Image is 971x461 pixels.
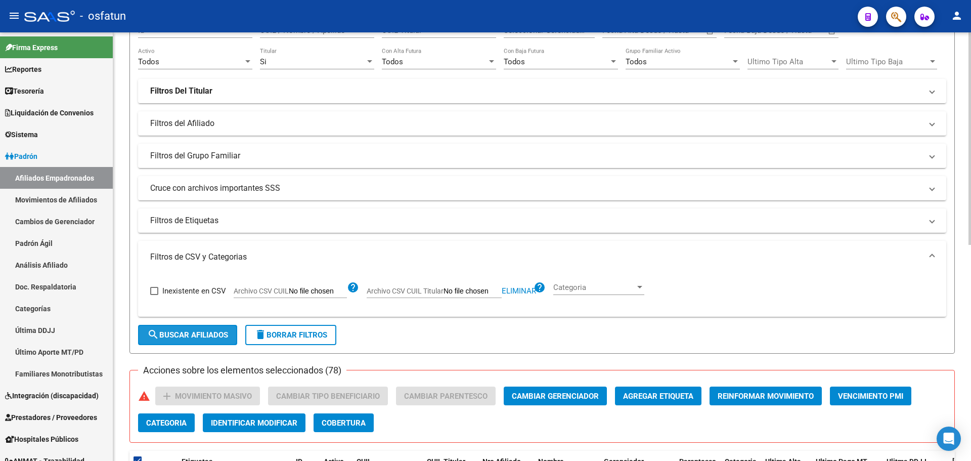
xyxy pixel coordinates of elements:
button: Cambiar Parentesco [396,387,496,405]
span: Ultimo Tipo Alta [747,57,829,66]
mat-icon: warning [138,390,150,402]
span: Firma Express [5,42,58,53]
span: Cambiar Tipo Beneficiario [276,392,380,401]
button: Eliminar [502,288,536,295]
span: Categoria [553,283,635,292]
span: Reinformar Movimiento [718,392,814,401]
mat-expansion-panel-header: Filtros de CSV y Categorias [138,241,946,273]
mat-panel-title: Filtros del Afiliado [150,118,922,129]
input: Archivo CSV CUIL Titular [444,287,502,296]
mat-icon: delete [254,328,267,341]
span: Categoria [146,418,187,428]
span: Liquidación de Convenios [5,107,94,118]
span: Vencimiento PMI [838,392,903,401]
button: Open calendar [704,25,716,37]
mat-icon: search [147,328,159,341]
mat-expansion-panel-header: Filtros del Grupo Familiar [138,144,946,168]
div: Filtros de CSV y Categorias [138,273,946,317]
button: Open calendar [826,25,838,37]
span: Tesorería [5,86,44,97]
span: Archivo CSV CUIL [234,287,289,295]
span: Todos [138,57,159,66]
span: Si [260,57,267,66]
span: Reportes [5,64,41,75]
mat-panel-title: Cruce con archivos importantes SSS [150,183,922,194]
mat-panel-title: Filtros de Etiquetas [150,215,922,226]
button: Categoria [138,413,195,432]
button: Agregar Etiqueta [615,387,701,405]
span: Inexistente en CSV [162,285,226,297]
button: Identificar Modificar [203,413,305,432]
span: Hospitales Públicos [5,434,78,445]
mat-panel-title: Filtros del Grupo Familiar [150,150,922,161]
div: Open Intercom Messenger [937,427,961,451]
mat-icon: help [347,281,359,294]
button: Borrar Filtros [245,325,336,345]
mat-expansion-panel-header: Filtros del Afiliado [138,111,946,136]
mat-expansion-panel-header: Filtros Del Titular [138,79,946,103]
span: Agregar Etiqueta [623,392,693,401]
mat-expansion-panel-header: Filtros de Etiquetas [138,208,946,233]
mat-icon: menu [8,10,20,22]
span: Todos [382,57,403,66]
span: Padrón [5,151,37,162]
mat-icon: help [534,281,546,294]
button: Cobertura [314,413,374,432]
span: Eliminar [502,286,536,296]
button: Cambiar Tipo Beneficiario [268,387,388,405]
span: Borrar Filtros [254,330,327,340]
input: Archivo CSV CUIL [289,287,347,296]
span: Archivo CSV CUIL Titular [367,287,444,295]
span: Cobertura [322,418,366,428]
span: Ultimo Tipo Baja [846,57,928,66]
button: Vencimiento PMI [830,387,911,405]
mat-expansion-panel-header: Cruce con archivos importantes SSS [138,176,946,200]
mat-icon: add [161,390,173,402]
span: Cambiar Parentesco [404,392,488,401]
button: Cambiar Gerenciador [504,387,607,405]
span: Cambiar Gerenciador [512,392,599,401]
button: Reinformar Movimiento [710,387,822,405]
h3: Acciones sobre los elementos seleccionados (78) [138,363,346,378]
mat-icon: person [951,10,963,22]
span: Buscar Afiliados [147,330,228,340]
span: Integración (discapacidad) [5,390,99,401]
span: Movimiento Masivo [175,392,252,401]
mat-panel-title: Filtros de CSV y Categorias [150,252,922,263]
span: Identificar Modificar [211,418,297,428]
span: Todos [626,57,647,66]
span: Prestadores / Proveedores [5,412,97,423]
button: Buscar Afiliados [138,325,237,345]
span: Sistema [5,129,38,140]
span: Todos [504,57,525,66]
button: Movimiento Masivo [155,387,260,405]
strong: Filtros Del Titular [150,86,212,97]
span: - osfatun [80,5,126,27]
